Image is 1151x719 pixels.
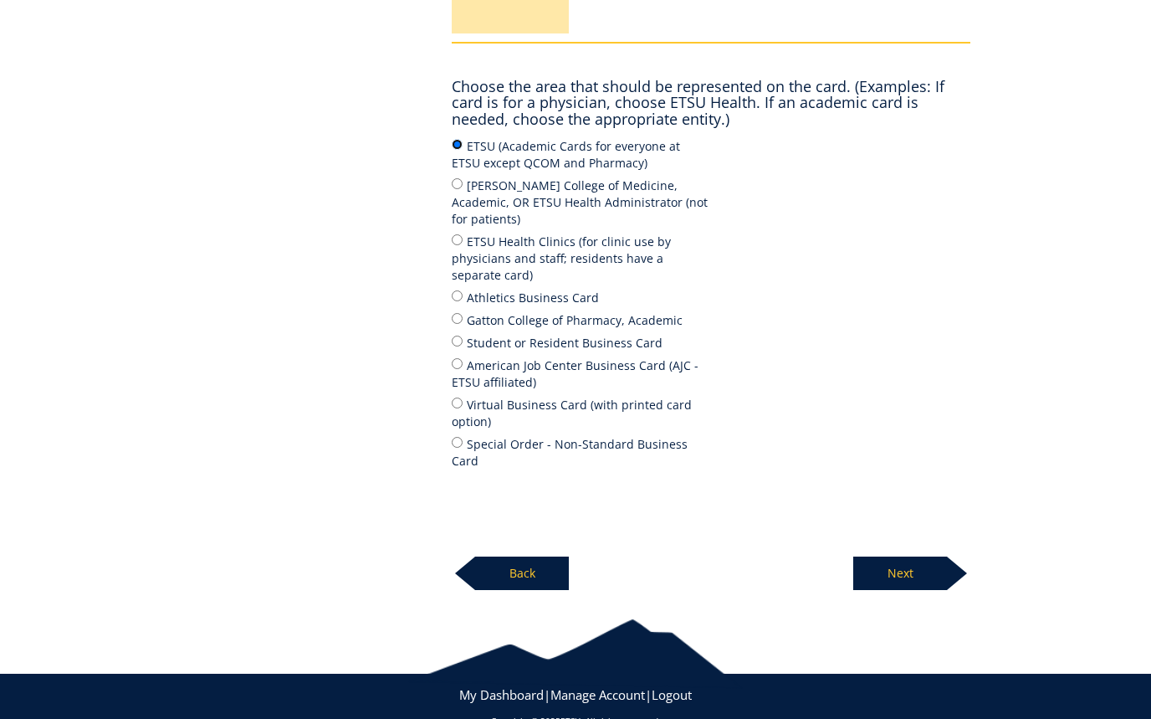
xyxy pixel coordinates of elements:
label: American Job Center Business Card (AJC - ETSU affiliated) [452,356,711,391]
label: ETSU Health Clinics (for clinic use by physicians and staff; residents have a separate card) [452,232,711,284]
input: Gatton College of Pharmacy, Academic [452,313,463,324]
input: Student or Resident Business Card [452,336,463,347]
input: ETSU (Academic Cards for everyone at ETSU except QCOM and Pharmacy) [452,139,463,150]
input: Virtual Business Card (with printed card option) [452,398,463,408]
input: Special Order - Non-Standard Business Card [452,437,463,448]
label: Athletics Business Card [452,288,711,306]
label: Gatton College of Pharmacy, Academic [452,311,711,329]
input: American Job Center Business Card (AJC - ETSU affiliated) [452,358,463,369]
input: ETSU Health Clinics (for clinic use by physicians and staff; residents have a separate card) [452,234,463,245]
label: Virtual Business Card (with printed card option) [452,395,711,430]
label: Student or Resident Business Card [452,333,711,352]
a: Logout [652,686,692,703]
label: ETSU (Academic Cards for everyone at ETSU except QCOM and Pharmacy) [452,136,711,172]
h4: Choose the area that should be represented on the card. (Examples: If card is for a physician, ch... [452,79,970,128]
a: My Dashboard [459,686,544,703]
label: Special Order - Non-Standard Business Card [452,434,711,470]
input: Athletics Business Card [452,290,463,301]
a: Manage Account [550,686,645,703]
p: Next [853,557,947,590]
input: [PERSON_NAME] College of Medicine, Academic, OR ETSU Health Administrator (not for patients) [452,178,463,189]
label: [PERSON_NAME] College of Medicine, Academic, OR ETSU Health Administrator (not for patients) [452,176,711,228]
p: Back [475,557,569,590]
